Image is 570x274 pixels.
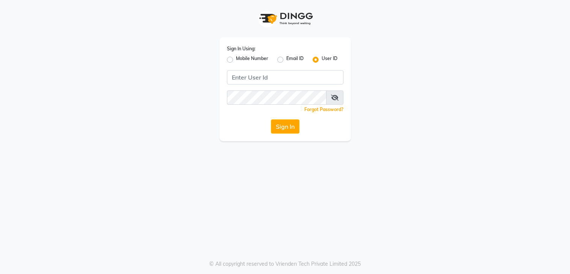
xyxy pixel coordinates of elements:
[286,55,304,64] label: Email ID
[227,70,343,84] input: Username
[227,45,256,52] label: Sign In Using:
[236,55,268,64] label: Mobile Number
[304,107,343,112] a: Forgot Password?
[271,119,299,134] button: Sign In
[255,8,315,30] img: logo1.svg
[227,90,327,105] input: Username
[322,55,337,64] label: User ID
